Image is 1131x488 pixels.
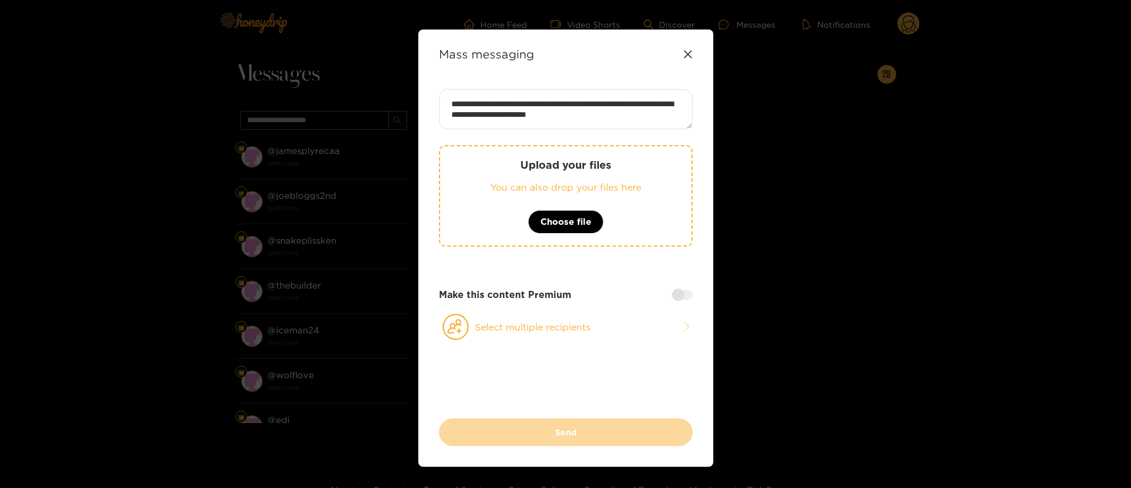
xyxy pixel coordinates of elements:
button: Send [439,418,693,446]
strong: Make this content Premium [439,288,571,302]
p: Upload your files [464,158,668,172]
p: You can also drop your files here [464,181,668,194]
strong: Mass messaging [439,47,534,61]
span: Choose file [540,215,591,229]
button: Select multiple recipients [439,313,693,340]
button: Choose file [528,210,604,234]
